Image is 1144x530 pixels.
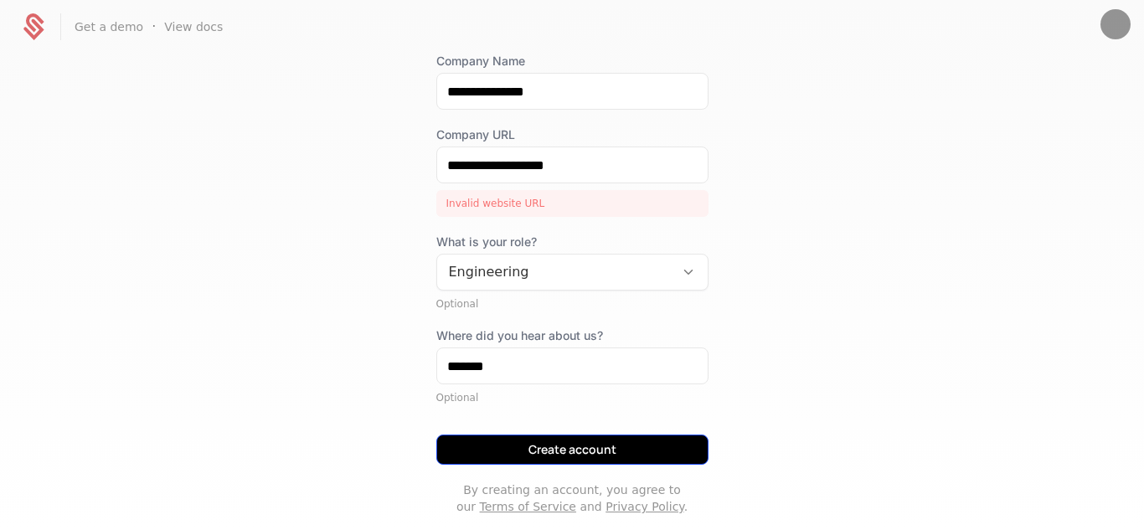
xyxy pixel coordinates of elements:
[436,391,709,404] div: Optional
[436,53,709,69] label: Company Name
[1100,9,1131,39] img: Spécial one
[152,17,156,37] span: ·
[436,481,709,515] p: By creating an account, you agree to our and .
[436,327,709,344] label: Where did you hear about us?
[75,18,143,35] a: Get a demo
[436,435,709,465] button: Create account
[436,126,709,143] label: Company URL
[164,18,223,35] a: View docs
[436,190,709,217] div: Invalid website URL
[436,234,709,250] span: What is your role?
[1100,9,1131,39] button: Open user button
[436,297,709,311] div: Optional
[480,500,576,513] a: Terms of Service
[605,500,683,513] a: Privacy Policy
